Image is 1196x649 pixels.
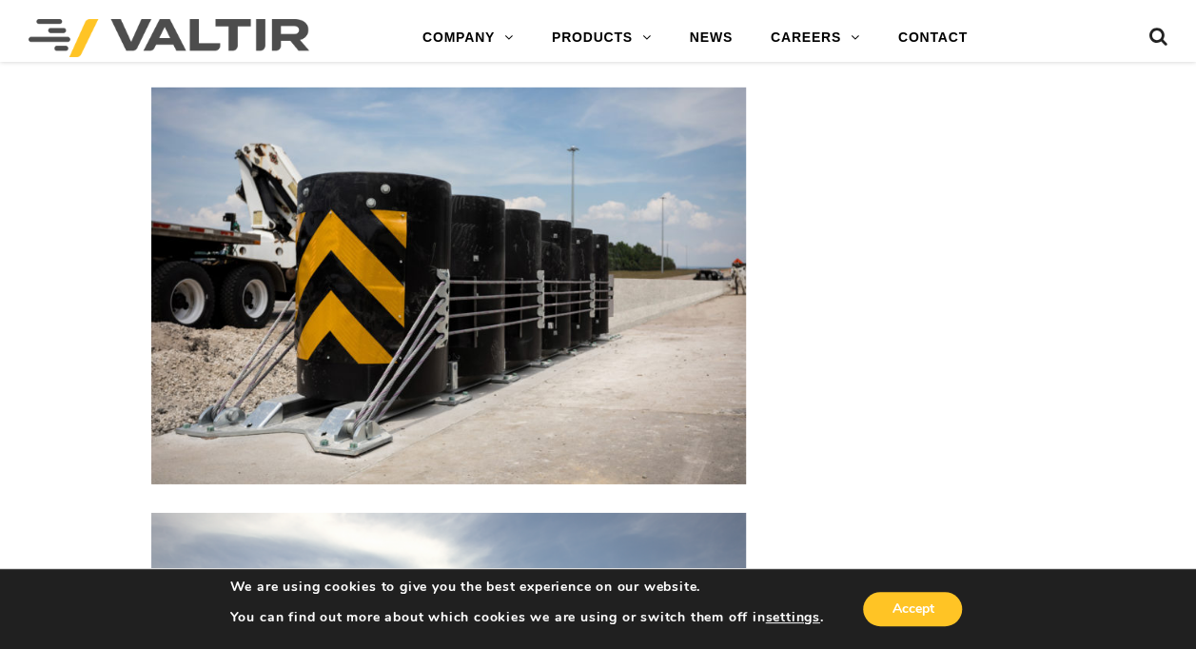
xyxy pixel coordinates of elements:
[230,609,824,626] p: You can find out more about which cookies we are using or switch them off in .
[403,19,533,57] a: COMPANY
[29,19,309,57] img: Valtir
[879,19,987,57] a: CONTACT
[863,592,962,626] button: Accept
[533,19,671,57] a: PRODUCTS
[671,19,752,57] a: NEWS
[765,609,819,626] button: settings
[752,19,879,57] a: CAREERS
[230,579,824,596] p: We are using cookies to give you the best experience on our website.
